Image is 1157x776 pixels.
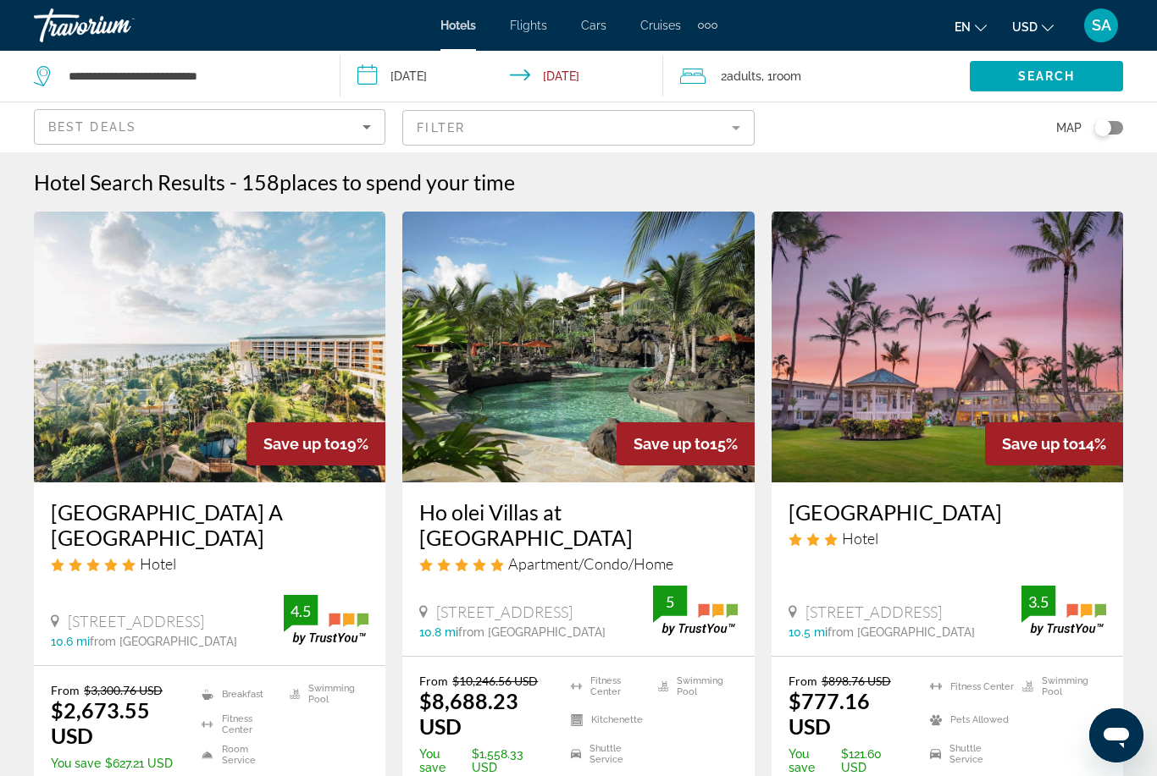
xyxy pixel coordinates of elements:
span: Room [772,69,801,83]
span: Best Deals [48,120,136,134]
p: $1,558.33 USD [419,747,549,774]
a: Cars [581,19,606,32]
a: Travorium [34,3,203,47]
div: 3.5 [1021,592,1055,612]
div: 5 star Apartment [419,554,737,573]
span: From [51,683,80,697]
span: Search [1018,69,1076,83]
span: You save [419,747,468,774]
li: Swimming Pool [650,674,737,699]
li: Fitness Center [193,713,280,735]
ins: $777.16 USD [789,688,870,739]
span: Save up to [1002,435,1078,453]
li: Swimming Pool [281,683,368,705]
span: 10.5 mi [789,625,828,639]
img: Hotel image [402,212,754,482]
button: Change currency [1012,14,1054,39]
li: Breakfast [193,683,280,705]
a: Cruises [640,19,681,32]
ins: $8,688.23 USD [419,688,518,739]
img: trustyou-badge.svg [284,595,368,645]
li: Room Service [193,744,280,766]
li: Shuttle Service [562,741,650,767]
span: 2 [721,64,761,88]
span: - [230,169,237,195]
span: from [GEOGRAPHIC_DATA] [90,635,237,648]
del: $3,300.76 USD [84,683,163,697]
span: Adults [727,69,761,83]
a: Flights [510,19,547,32]
li: Kitchenette [562,707,650,733]
span: Apartment/Condo/Home [508,554,673,573]
span: Save up to [634,435,710,453]
img: trustyou-badge.svg [1021,586,1106,636]
span: , 1 [761,64,801,88]
button: Check-in date: Oct 7, 2025 Check-out date: Oct 11, 2025 [340,51,664,102]
del: $10,246.56 USD [452,674,538,688]
h2: 158 [241,169,515,195]
li: Fitness Center [562,674,650,699]
li: Swimming Pool [1014,674,1106,699]
span: USD [1012,20,1038,34]
h1: Hotel Search Results [34,169,225,195]
img: trustyou-badge.svg [653,586,738,636]
ins: $2,673.55 USD [51,697,150,748]
div: 15% [617,422,755,465]
div: 5 [653,592,687,612]
span: 10.8 mi [419,625,458,639]
span: 10.6 mi [51,635,90,648]
span: Hotel [842,529,878,548]
span: From [419,674,448,688]
span: Save up to [263,435,340,453]
span: places to spend your time [280,169,515,195]
a: Ho olei Villas at [GEOGRAPHIC_DATA] [419,499,737,550]
div: 3 star Hotel [789,529,1106,548]
span: You save [789,747,837,774]
div: 5 star Hotel [51,554,368,573]
span: from [GEOGRAPHIC_DATA] [828,625,975,639]
span: [STREET_ADDRESS] [436,603,573,621]
span: en [955,20,971,34]
p: $121.60 USD [789,747,909,774]
li: Shuttle Service [922,741,1014,767]
button: Toggle map [1082,120,1123,135]
button: Extra navigation items [698,12,717,39]
li: Pets Allowed [922,707,1014,733]
span: Map [1056,116,1082,140]
img: Hotel image [34,212,385,482]
button: Search [970,61,1123,91]
span: SA [1092,17,1111,34]
span: [STREET_ADDRESS] [805,603,942,621]
a: Hotels [440,19,476,32]
mat-select: Sort by [48,117,371,137]
div: 4.5 [284,601,318,621]
button: Change language [955,14,987,39]
span: From [789,674,817,688]
span: [STREET_ADDRESS] [68,612,204,630]
li: Fitness Center [922,674,1014,699]
iframe: Button to launch messaging window [1089,708,1143,762]
p: $627.21 USD [51,757,180,770]
span: Hotel [140,554,176,573]
div: 14% [985,422,1123,465]
a: [GEOGRAPHIC_DATA] [789,499,1106,525]
span: from [GEOGRAPHIC_DATA] [458,625,606,639]
button: User Menu [1079,8,1123,43]
button: Filter [402,109,754,146]
img: Hotel image [772,212,1123,482]
del: $898.76 USD [822,674,891,688]
button: Travelers: 2 adults, 0 children [663,51,970,102]
a: [GEOGRAPHIC_DATA] A [GEOGRAPHIC_DATA] [51,499,368,550]
span: You save [51,757,101,770]
div: 19% [246,422,385,465]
